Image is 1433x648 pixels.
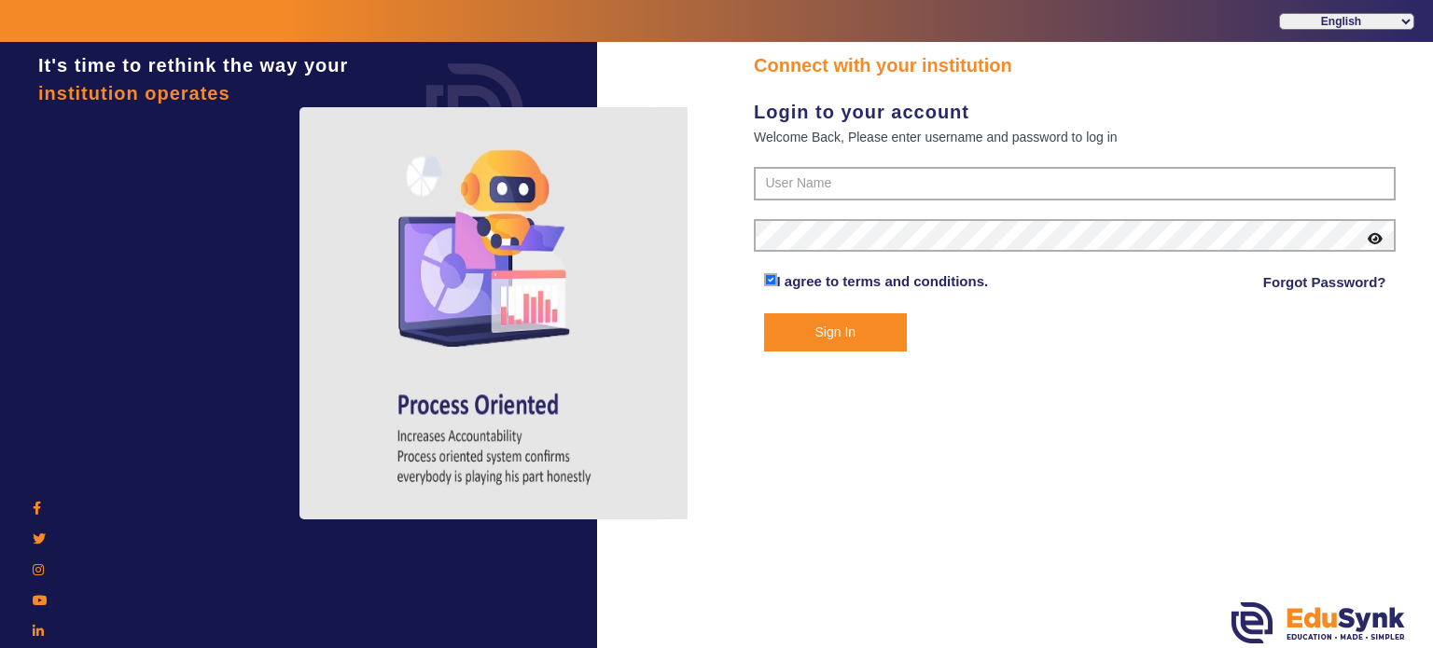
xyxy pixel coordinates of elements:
button: Sign In [764,313,908,352]
a: I agree to terms and conditions. [777,273,989,289]
div: Login to your account [754,98,1396,126]
span: It's time to rethink the way your [38,55,348,76]
img: login.png [405,42,545,182]
a: Forgot Password? [1263,271,1386,294]
input: User Name [754,167,1396,200]
div: Connect with your institution [754,51,1396,79]
img: edusynk.png [1231,602,1405,643]
img: login4.png [299,107,691,519]
span: institution operates [38,83,230,103]
div: Welcome Back, Please enter username and password to log in [754,126,1396,148]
